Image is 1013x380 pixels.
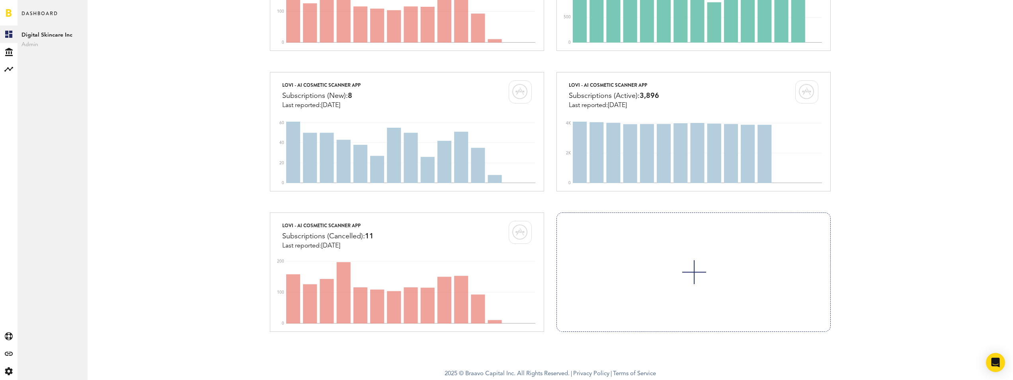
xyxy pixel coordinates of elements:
text: 0 [282,181,284,185]
div: Lovi - AI Cosmetic Scanner App [282,221,374,230]
text: 0 [568,41,571,45]
div: Subscriptions (New): [282,90,361,102]
div: Open Intercom Messenger [986,353,1005,372]
text: 200 [277,259,284,263]
text: 100 [277,290,284,294]
span: 11 [365,233,374,240]
div: Subscriptions (Cancelled): [282,230,374,242]
text: 0 [568,181,571,185]
span: 3,896 [640,92,659,99]
span: Support [17,6,45,13]
text: 0 [282,322,284,325]
div: Last reported: [282,242,374,249]
a: Terms of Service [613,371,656,377]
img: card-marketplace-itunes.svg [509,80,532,103]
img: card-marketplace-itunes.svg [509,221,532,244]
div: Lovi - AI Cosmetic Scanner App [282,80,361,90]
span: 2025 © Braavo Capital Inc. All Rights Reserved. [445,368,570,380]
text: 4K [566,121,571,125]
a: Privacy Policy [573,371,609,377]
span: Admin [21,40,84,49]
span: [DATE] [608,102,627,109]
span: [DATE] [321,102,340,109]
text: 2K [566,151,571,155]
img: card-marketplace-itunes.svg [795,80,818,103]
text: 40 [279,141,284,145]
span: 8 [348,92,352,99]
div: Last reported: [569,102,659,109]
div: Lovi - AI Cosmetic Scanner App [569,80,659,90]
text: 100 [277,10,284,14]
span: Digital Skincare Inc [21,30,84,40]
text: 0 [282,41,284,45]
span: Dashboard [21,9,58,25]
span: [DATE] [321,243,340,249]
text: 20 [279,161,284,165]
div: Subscriptions (Active): [569,90,659,102]
div: Last reported: [282,102,361,109]
text: 500 [564,15,571,19]
text: 60 [279,121,284,125]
